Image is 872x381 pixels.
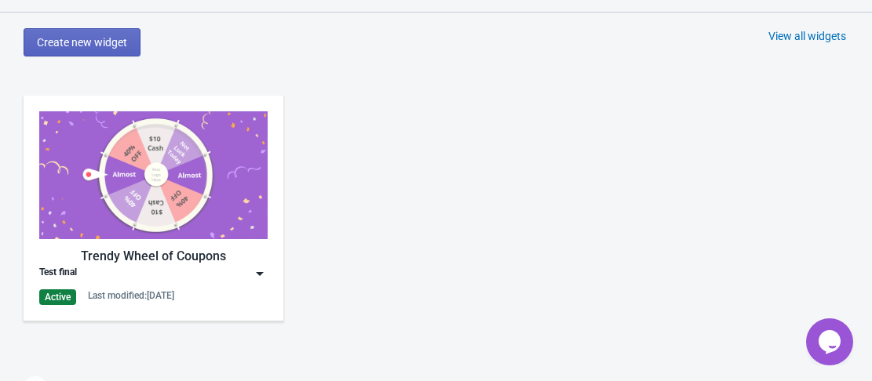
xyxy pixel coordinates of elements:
div: View all widgets [768,28,846,44]
button: Create new widget [24,28,140,56]
div: Test final [39,266,77,281]
div: Trendy Wheel of Coupons [39,247,268,266]
iframe: chat widget [806,318,856,365]
img: dropdown.png [252,266,268,281]
div: Last modified: [DATE] [88,289,174,302]
span: Create new widget [37,36,127,49]
div: Active [39,289,76,305]
img: trendy_game.png [39,111,268,239]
